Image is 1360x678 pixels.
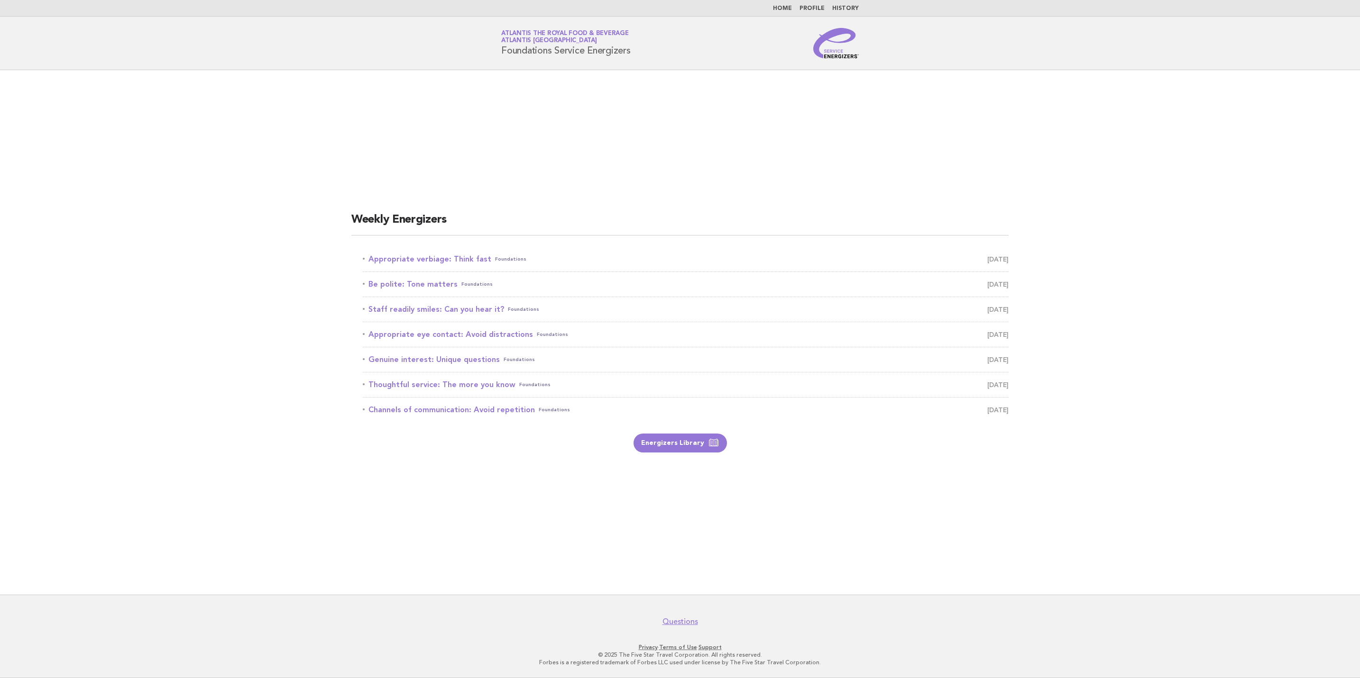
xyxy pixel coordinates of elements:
[773,6,792,11] a: Home
[363,278,1009,291] a: Be polite: Tone mattersFoundations [DATE]
[519,378,551,391] span: Foundations
[495,253,526,266] span: Foundations
[363,253,1009,266] a: Appropriate verbiage: Think fastFoundations [DATE]
[537,328,568,341] span: Foundations
[501,30,629,44] a: Atlantis the Royal Food & BeverageAtlantis [GEOGRAPHIC_DATA]
[390,643,970,651] p: · ·
[987,403,1009,416] span: [DATE]
[659,644,697,651] a: Terms of Use
[501,31,631,55] h1: Foundations Service Energizers
[662,617,698,626] a: Questions
[363,403,1009,416] a: Channels of communication: Avoid repetitionFoundations [DATE]
[987,253,1009,266] span: [DATE]
[501,38,597,44] span: Atlantis [GEOGRAPHIC_DATA]
[363,328,1009,341] a: Appropriate eye contact: Avoid distractionsFoundations [DATE]
[363,303,1009,316] a: Staff readily smiles: Can you hear it?Foundations [DATE]
[634,434,727,452] a: Energizers Library
[987,303,1009,316] span: [DATE]
[987,278,1009,291] span: [DATE]
[813,28,859,58] img: Service Energizers
[363,378,1009,391] a: Thoughtful service: The more you knowFoundations [DATE]
[508,303,539,316] span: Foundations
[390,659,970,666] p: Forbes is a registered trademark of Forbes LLC used under license by The Five Star Travel Corpora...
[351,212,1009,235] h2: Weekly Energizers
[799,6,825,11] a: Profile
[539,403,570,416] span: Foundations
[987,353,1009,366] span: [DATE]
[987,378,1009,391] span: [DATE]
[504,353,535,366] span: Foundations
[461,278,493,291] span: Foundations
[698,644,722,651] a: Support
[390,651,970,659] p: © 2025 The Five Star Travel Corporation. All rights reserved.
[832,6,859,11] a: History
[363,353,1009,366] a: Genuine interest: Unique questionsFoundations [DATE]
[987,328,1009,341] span: [DATE]
[639,644,658,651] a: Privacy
